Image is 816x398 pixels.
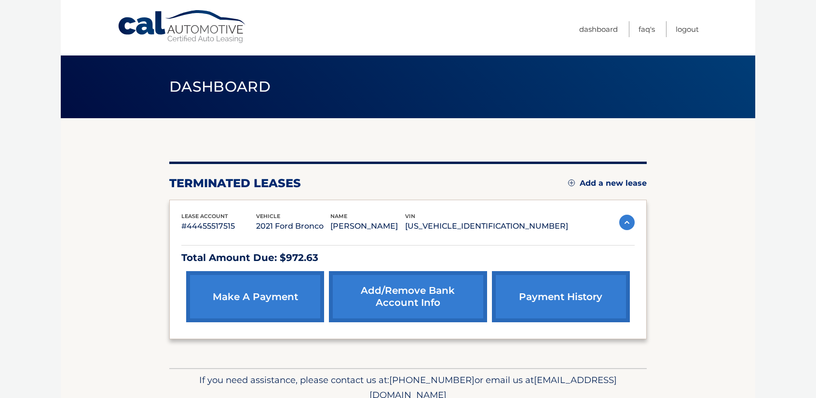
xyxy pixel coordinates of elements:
[329,271,487,322] a: Add/Remove bank account info
[639,21,655,37] a: FAQ's
[181,220,256,233] p: #44455517515
[330,220,405,233] p: [PERSON_NAME]
[676,21,699,37] a: Logout
[186,271,324,322] a: make a payment
[492,271,630,322] a: payment history
[405,220,568,233] p: [US_VEHICLE_IDENTIFICATION_NUMBER]
[169,78,271,96] span: Dashboard
[330,213,347,220] span: name
[256,220,331,233] p: 2021 Ford Bronco
[181,213,228,220] span: lease account
[619,215,635,230] img: accordion-active.svg
[405,213,415,220] span: vin
[256,213,280,220] span: vehicle
[579,21,618,37] a: Dashboard
[169,176,301,191] h2: terminated leases
[389,374,475,385] span: [PHONE_NUMBER]
[568,179,575,186] img: add.svg
[568,178,647,188] a: Add a new lease
[117,10,247,44] a: Cal Automotive
[181,249,635,266] p: Total Amount Due: $972.63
